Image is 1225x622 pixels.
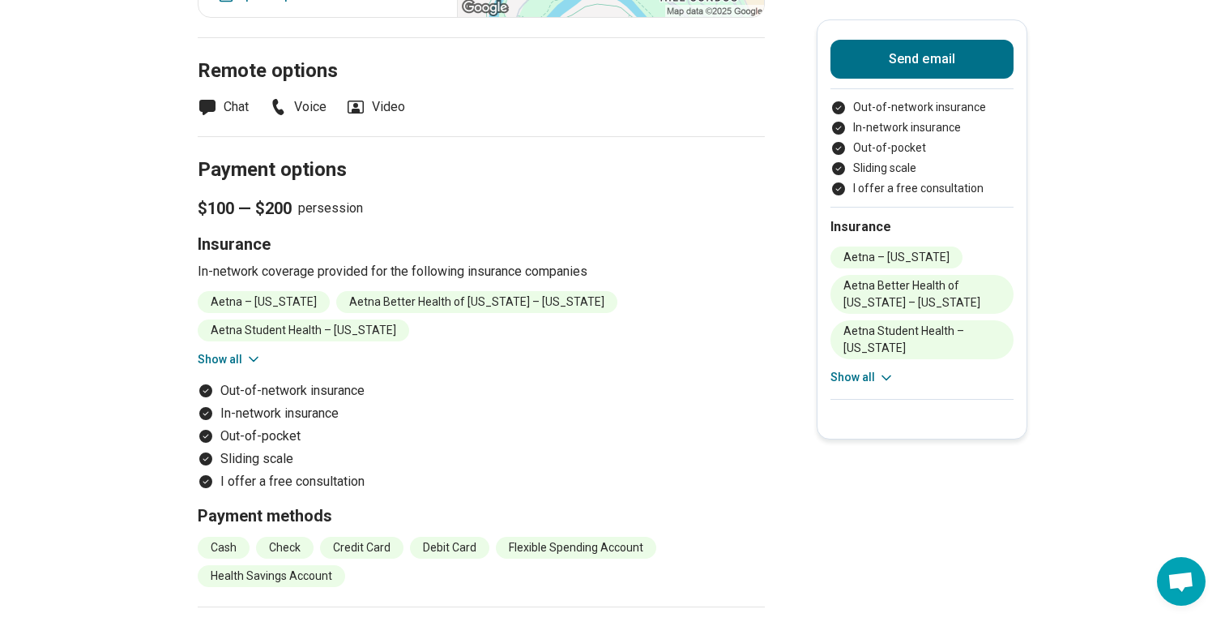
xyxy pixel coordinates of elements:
[1157,557,1206,606] a: Open chat
[830,217,1014,237] h2: Insurance
[198,233,765,255] h3: Insurance
[198,118,765,184] h2: Payment options
[198,381,765,491] ul: Payment options
[320,537,403,559] li: Credit Card
[198,351,262,368] button: Show all
[198,427,765,446] li: Out-of-pocket
[830,369,894,386] button: Show all
[198,449,765,469] li: Sliding scale
[268,97,327,117] li: Voice
[198,504,765,527] h3: Payment methods
[256,537,314,559] li: Check
[198,404,765,423] li: In-network insurance
[830,320,1014,359] li: Aetna Student Health – [US_STATE]
[198,320,409,341] li: Aetna Student Health – [US_STATE]
[198,19,765,85] h2: Remote options
[198,565,345,587] li: Health Savings Account
[830,160,1014,177] li: Sliding scale
[198,537,250,559] li: Cash
[346,97,405,117] li: Video
[336,291,617,313] li: Aetna Better Health of [US_STATE] – [US_STATE]
[830,119,1014,136] li: In-network insurance
[198,262,765,281] p: In-network coverage provided for the following insurance companies
[830,99,1014,116] li: Out-of-network insurance
[830,247,962,268] li: Aetna – [US_STATE]
[830,99,1014,197] ul: Payment options
[496,537,656,559] li: Flexible Spending Account
[198,197,765,220] p: per session
[198,472,765,491] li: I offer a free consultation
[830,275,1014,314] li: Aetna Better Health of [US_STATE] – [US_STATE]
[198,97,249,117] li: Chat
[198,291,330,313] li: Aetna – [US_STATE]
[830,40,1014,79] button: Send email
[198,381,765,401] li: Out-of-network insurance
[830,139,1014,157] li: Out-of-pocket
[410,537,489,559] li: Debit Card
[198,197,292,220] span: $100 — $200
[830,180,1014,197] li: I offer a free consultation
